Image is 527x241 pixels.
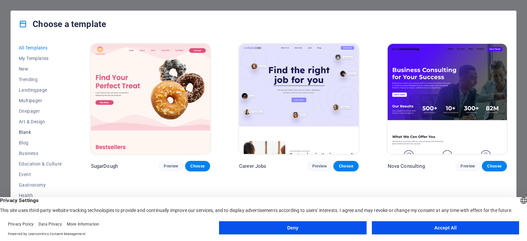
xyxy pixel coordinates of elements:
button: Blog [19,137,62,148]
span: My Templates [19,56,62,61]
span: Preview [164,164,178,169]
button: Education & Culture [19,159,62,169]
button: My Templates [19,53,62,64]
p: Career Jobs [239,163,266,169]
span: Education & Culture [19,161,62,166]
span: Choose [339,164,353,169]
span: Trending [19,77,62,82]
span: Event [19,172,62,177]
span: Landingpage [19,87,62,93]
button: Blank [19,127,62,137]
span: Blog [19,140,62,145]
span: Art & Design [19,119,62,124]
span: Preview [460,164,475,169]
button: Multipager [19,95,62,106]
button: Trending [19,74,62,85]
button: Landingpage [19,85,62,95]
button: Art & Design [19,116,62,127]
span: Business [19,151,62,156]
img: Career Jobs [239,44,358,154]
span: Health [19,193,62,198]
span: Blank [19,130,62,135]
button: Preview [307,161,332,171]
button: Preview [455,161,480,171]
span: Choose [487,164,502,169]
p: Nova Consulting [388,163,425,169]
span: All Templates [19,45,62,50]
button: Choose [185,161,210,171]
span: Preview [312,164,327,169]
button: Preview [158,161,183,171]
span: Gastronomy [19,182,62,188]
button: New [19,64,62,74]
button: All Templates [19,43,62,53]
span: New [19,66,62,72]
button: Health [19,190,62,201]
button: Business [19,148,62,159]
p: SugarDough [91,163,118,169]
h4: Choose a template [19,19,106,29]
button: Event [19,169,62,180]
button: Gastronomy [19,180,62,190]
button: Choose [333,161,358,171]
span: Multipager [19,98,62,103]
span: Onepager [19,108,62,114]
img: Nova Consulting [388,44,507,154]
span: Choose [190,164,205,169]
button: Onepager [19,106,62,116]
button: Choose [482,161,507,171]
img: SugarDough [91,44,210,154]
